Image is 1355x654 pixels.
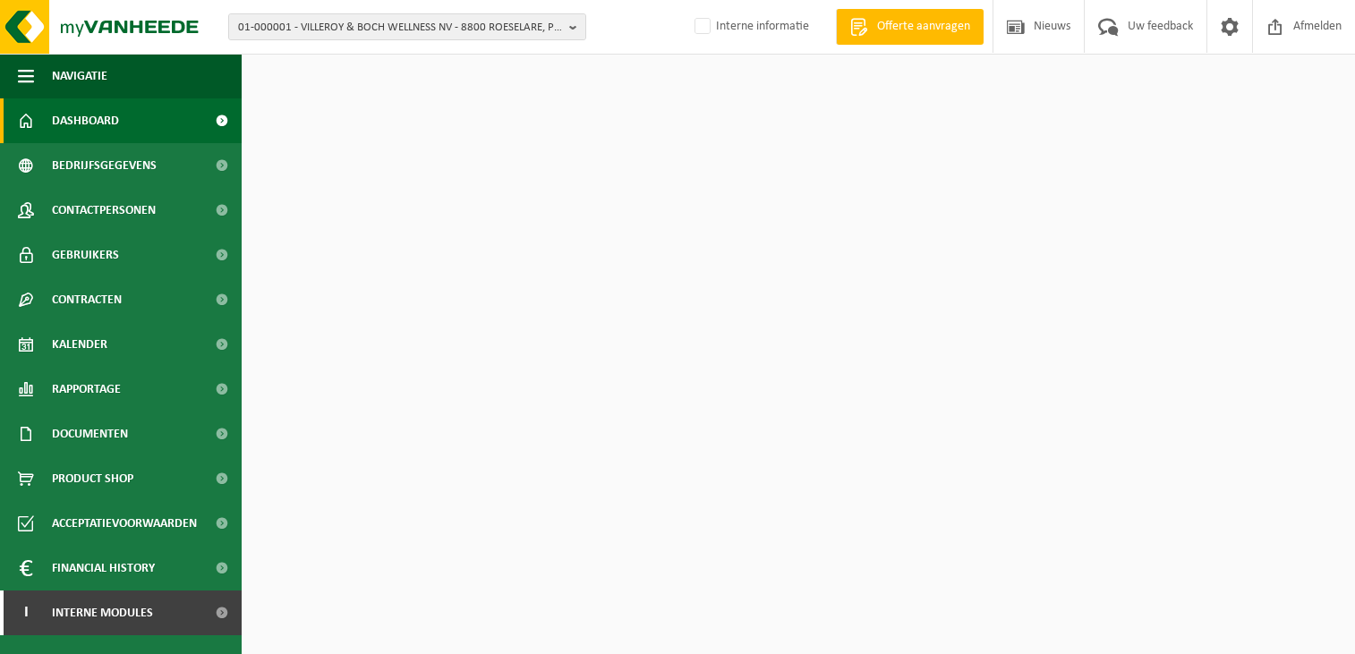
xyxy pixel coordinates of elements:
span: Documenten [52,412,128,456]
h2: Dashboard verborgen [251,64,420,98]
a: Offerte aanvragen [836,9,984,45]
span: Product Shop [52,456,133,501]
span: Gebruikers [52,233,119,277]
span: Contracten [52,277,122,322]
span: Acceptatievoorwaarden [52,501,197,546]
a: Toon [447,64,516,99]
span: Rapportage [52,367,121,412]
span: Contactpersonen [52,188,156,233]
span: Kalender [52,322,107,367]
span: Navigatie [52,54,107,98]
span: 01-000001 - VILLEROY & BOCH WELLNESS NV - 8800 ROESELARE, POPULIERSTRAAT 1 [238,14,562,41]
label: Interne informatie [691,13,809,40]
span: Bedrijfsgegevens [52,143,157,188]
span: Dashboard [52,98,119,143]
span: Offerte aanvragen [873,18,975,36]
span: Interne modules [52,590,153,635]
span: Toon [462,76,485,88]
span: I [18,590,34,635]
button: 01-000001 - VILLEROY & BOCH WELLNESS NV - 8800 ROESELARE, POPULIERSTRAAT 1 [228,13,586,40]
span: Financial History [52,546,155,590]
